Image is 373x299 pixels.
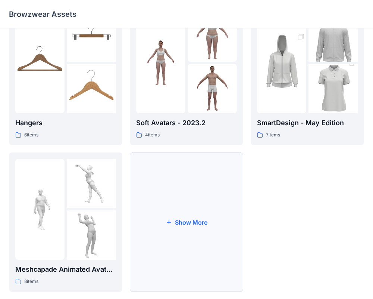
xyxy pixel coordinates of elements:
[145,131,160,139] p: 4 items
[67,64,116,113] img: folder 3
[130,152,243,292] button: Show More
[15,264,116,275] p: Meshcapade Animated Avatars
[136,38,185,87] img: folder 1
[67,210,116,260] img: folder 3
[15,185,65,234] img: folder 1
[24,278,38,286] p: 8 items
[67,12,116,62] img: folder 2
[24,131,38,139] p: 6 items
[136,118,237,128] p: Soft Avatars - 2023.2
[188,64,237,113] img: folder 3
[15,38,65,87] img: folder 1
[15,118,116,128] p: Hangers
[257,26,306,100] img: folder 1
[9,9,76,19] p: Browzwear Assets
[67,159,116,208] img: folder 2
[308,52,358,126] img: folder 3
[130,6,243,145] a: folder 1folder 2folder 3Soft Avatars - 2023.24items
[257,118,358,128] p: SmartDesign - May Edition
[188,12,237,62] img: folder 2
[251,6,364,145] a: folder 1folder 2folder 3SmartDesign - May Edition7items
[9,152,122,292] a: folder 1folder 2folder 3Meshcapade Animated Avatars8items
[266,131,280,139] p: 7 items
[9,6,122,145] a: folder 1folder 2folder 3Hangers6items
